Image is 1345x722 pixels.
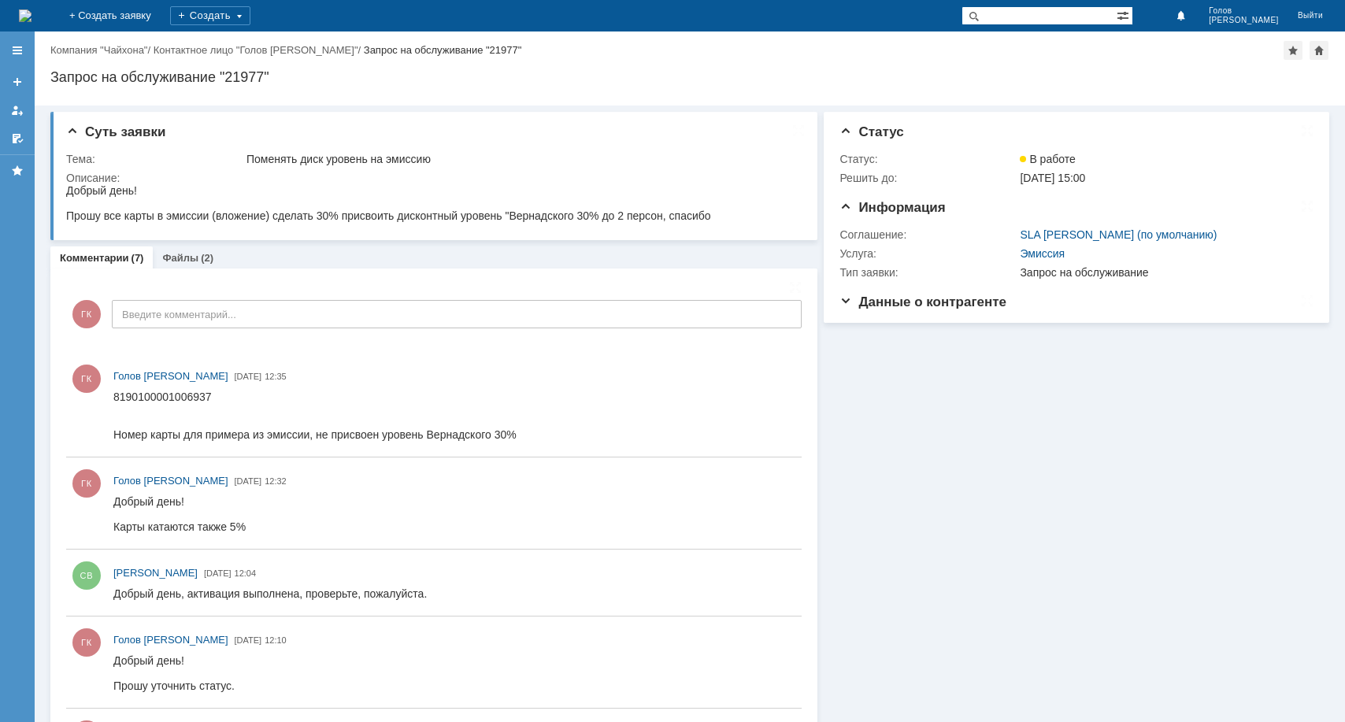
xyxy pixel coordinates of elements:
[235,568,257,578] span: 12:04
[113,473,228,489] a: Голов [PERSON_NAME]
[66,172,798,184] div: Описание:
[839,153,1017,165] div: Статус:
[1209,6,1279,16] span: Голов
[265,635,287,645] span: 12:10
[1209,16,1279,25] span: [PERSON_NAME]
[1310,41,1328,60] div: Сделать домашней страницей
[50,69,1329,85] div: Запрос на обслуживание "21977"
[1020,247,1065,260] a: Эмиссия
[113,567,198,579] span: [PERSON_NAME]
[162,252,198,264] a: Файлы
[1020,228,1217,241] a: SLA [PERSON_NAME] (по умолчанию)
[113,370,228,382] span: Голов [PERSON_NAME]
[132,252,144,264] div: (7)
[246,153,795,165] div: Поменять диск уровень на эмиссию
[170,6,250,25] div: Создать
[364,44,522,56] div: Запрос на обслуживание "21977"
[113,368,228,384] a: Голов [PERSON_NAME]
[235,635,262,645] span: [DATE]
[5,69,30,94] a: Создать заявку
[839,228,1017,241] div: Соглашение:
[839,294,1006,309] span: Данные о контрагенте
[19,9,31,22] img: logo
[265,476,287,486] span: 12:32
[1284,41,1302,60] div: Добавить в избранное
[66,153,243,165] div: Тема:
[792,124,805,137] div: На всю страницу
[839,172,1017,184] div: Решить до:
[1301,200,1314,213] div: На всю страницу
[1301,294,1314,307] div: На всю страницу
[113,565,198,581] a: [PERSON_NAME]
[113,634,228,646] span: Голов [PERSON_NAME]
[5,98,30,123] a: Мои заявки
[154,44,364,56] div: /
[60,252,129,264] a: Комментарии
[839,266,1017,279] div: Тип заявки:
[839,200,945,215] span: Информация
[789,281,802,294] div: На всю страницу
[1020,266,1306,279] div: Запрос на обслуживание
[19,9,31,22] a: Перейти на домашнюю страницу
[50,44,147,56] a: Компания "Чайхона"
[1301,124,1314,137] div: На всю страницу
[5,126,30,151] a: Мои согласования
[50,44,154,56] div: /
[1020,153,1075,165] span: В работе
[839,247,1017,260] div: Услуга:
[154,44,358,56] a: Контактное лицо "Голов [PERSON_NAME]"
[72,300,101,328] span: ГК
[1117,7,1132,22] span: Расширенный поиск
[235,372,262,381] span: [DATE]
[201,252,213,264] div: (2)
[235,476,262,486] span: [DATE]
[204,568,232,578] span: [DATE]
[66,124,165,139] span: Суть заявки
[265,372,287,381] span: 12:35
[113,632,228,648] a: Голов [PERSON_NAME]
[113,475,228,487] span: Голов [PERSON_NAME]
[839,124,903,139] span: Статус
[1020,172,1085,184] span: [DATE] 15:00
